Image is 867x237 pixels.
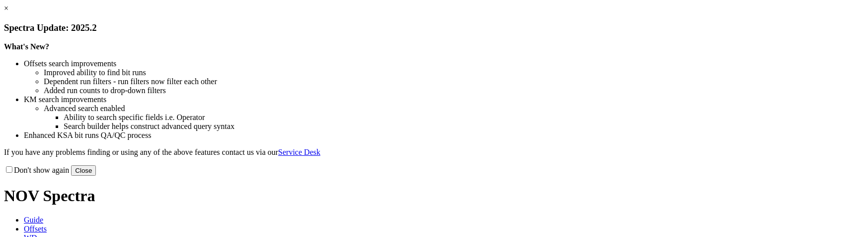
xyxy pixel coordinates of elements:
button: Close [71,165,96,176]
strong: What's New? [4,42,49,51]
input: Don't show again [6,166,12,173]
h3: Spectra Update: 2025.2 [4,22,863,33]
li: Search builder helps construct advanced query syntax [64,122,863,131]
li: Offsets search improvements [24,59,863,68]
li: KM search improvements [24,95,863,104]
li: Added run counts to drop-down filters [44,86,863,95]
li: Advanced search enabled [44,104,863,113]
span: Guide [24,216,43,224]
span: Offsets [24,225,47,233]
h1: NOV Spectra [4,187,863,205]
p: If you have any problems finding or using any of the above features contact us via our [4,148,863,157]
li: Ability to search specific fields i.e. Operator [64,113,863,122]
li: Dependent run filters - run filters now filter each other [44,77,863,86]
li: Enhanced KSA bit runs QA/QC process [24,131,863,140]
li: Improved ability to find bit runs [44,68,863,77]
a: Service Desk [278,148,320,156]
a: × [4,4,8,12]
label: Don't show again [4,166,69,174]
